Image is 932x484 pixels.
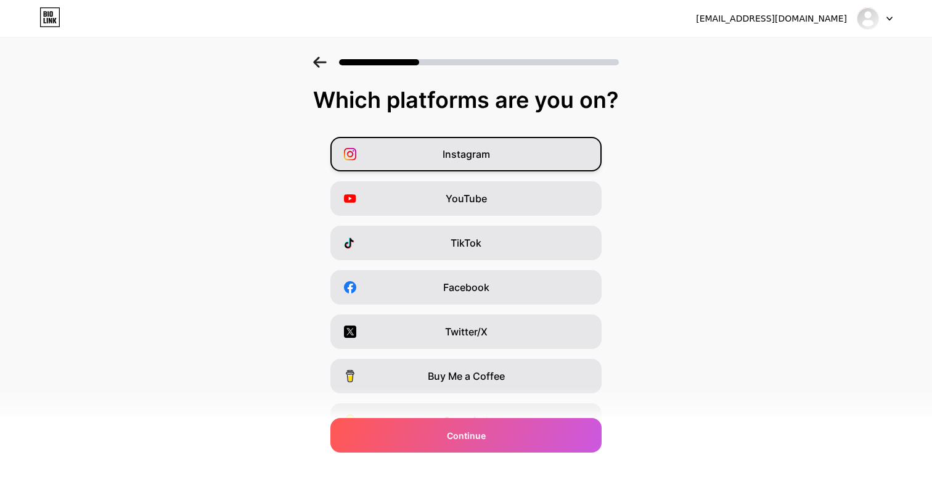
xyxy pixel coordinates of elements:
[12,88,920,112] div: Which platforms are you on?
[447,429,486,442] span: Continue
[696,12,847,25] div: [EMAIL_ADDRESS][DOMAIN_NAME]
[451,236,481,250] span: TikTok
[428,457,504,472] span: I have a website
[444,413,489,428] span: Snapchat
[428,369,505,384] span: Buy Me a Coffee
[446,191,487,206] span: YouTube
[856,7,880,30] img: pebveiculoss
[445,324,488,339] span: Twitter/X
[443,280,489,295] span: Facebook
[443,147,490,162] span: Instagram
